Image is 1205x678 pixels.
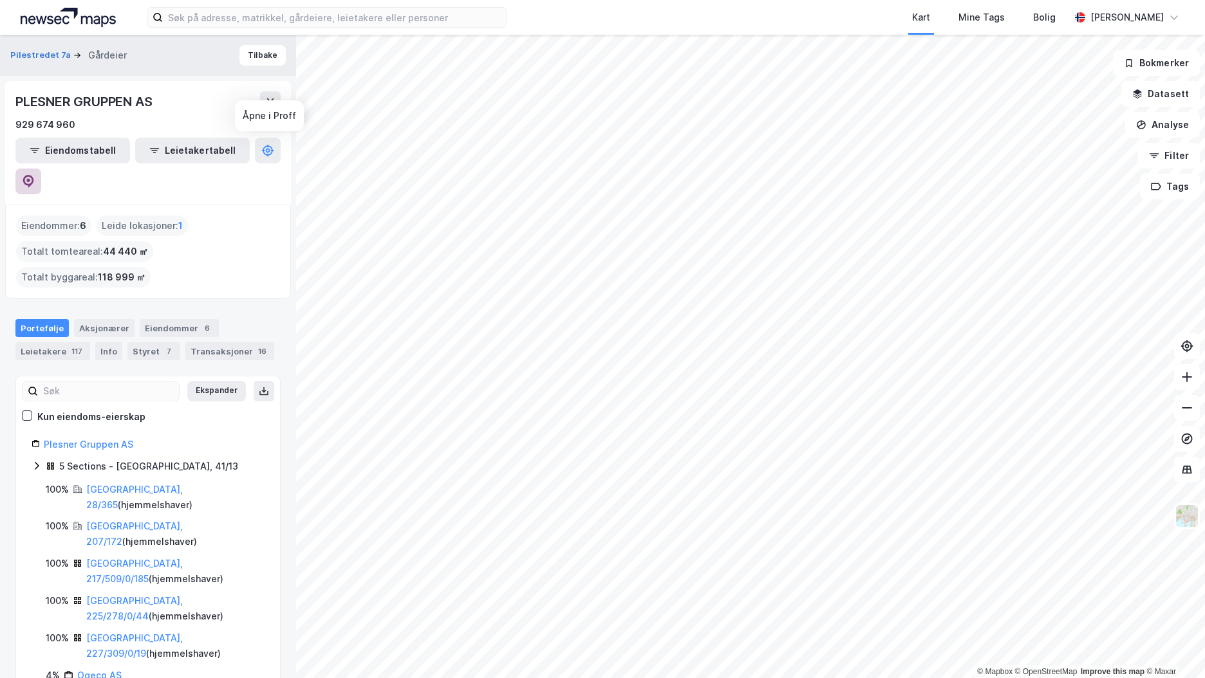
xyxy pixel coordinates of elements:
[86,630,265,661] div: ( hjemmelshaver )
[86,520,183,547] a: [GEOGRAPHIC_DATA], 207/172
[1121,81,1200,107] button: Datasett
[21,8,116,27] img: logo.a4113a55bc3d86da70a041830d287a7e.svg
[46,556,69,571] div: 100%
[86,593,265,624] div: ( hjemmelshaver )
[1141,616,1205,678] iframe: Chat Widget
[1015,667,1078,676] a: OpenStreetMap
[15,117,75,133] div: 929 674 960
[1033,10,1056,25] div: Bolig
[1140,174,1200,199] button: Tags
[1125,112,1200,138] button: Analyse
[162,345,175,358] div: 7
[140,319,219,337] div: Eiendommer
[16,215,91,236] div: Eiendommer :
[46,630,69,646] div: 100%
[97,215,188,236] div: Leide lokasjoner :
[256,345,269,358] div: 16
[88,48,127,63] div: Gårdeier
[46,593,69,609] div: 100%
[178,218,183,234] span: 1
[44,439,133,450] a: Plesner Gruppen AS
[1138,143,1200,169] button: Filter
[38,381,179,401] input: Søk
[86,556,265,587] div: ( hjemmelshaver )
[1081,667,1144,676] a: Improve this map
[239,45,286,66] button: Tilbake
[98,270,145,285] span: 118 999 ㎡
[16,241,153,262] div: Totalt tomteareal :
[46,518,69,534] div: 100%
[1090,10,1164,25] div: [PERSON_NAME]
[80,218,86,234] span: 6
[977,667,1013,676] a: Mapbox
[103,244,148,259] span: 44 440 ㎡
[15,91,154,112] div: PLESNER GRUPPEN AS
[163,8,507,27] input: Søk på adresse, matrikkel, gårdeiere, leietakere eller personer
[69,345,85,358] div: 117
[86,632,183,659] a: [GEOGRAPHIC_DATA], 227/309/0/19
[46,482,69,497] div: 100%
[185,342,274,360] div: Transaksjoner
[86,518,265,549] div: ( hjemmelshaver )
[16,267,151,288] div: Totalt byggareal :
[59,459,238,474] div: 5 Sections - [GEOGRAPHIC_DATA], 41/13
[95,342,122,360] div: Info
[135,138,250,163] button: Leietakertabell
[187,381,246,401] button: Ekspander
[912,10,930,25] div: Kart
[86,558,183,584] a: [GEOGRAPHIC_DATA], 217/509/0/185
[86,595,183,621] a: [GEOGRAPHIC_DATA], 225/278/0/44
[127,342,180,360] div: Styret
[15,319,69,337] div: Portefølje
[10,49,73,62] button: Pilestredet 7a
[37,409,145,425] div: Kun eiendoms-eierskap
[15,342,90,360] div: Leietakere
[958,10,1005,25] div: Mine Tags
[74,319,135,337] div: Aksjonærer
[86,482,265,513] div: ( hjemmelshaver )
[1113,50,1200,76] button: Bokmerker
[1175,504,1199,528] img: Z
[15,138,130,163] button: Eiendomstabell
[201,322,214,334] div: 6
[86,484,183,510] a: [GEOGRAPHIC_DATA], 28/365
